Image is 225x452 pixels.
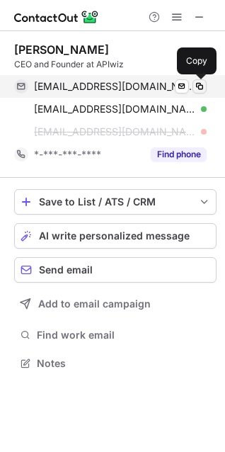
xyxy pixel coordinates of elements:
span: Send email [39,264,93,276]
span: [EMAIL_ADDRESS][DOMAIN_NAME] [34,103,196,115]
span: Notes [37,357,211,370]
span: Find work email [37,329,211,341]
span: AI write personalized message [39,230,190,242]
button: Find work email [14,325,217,345]
span: [EMAIL_ADDRESS][DOMAIN_NAME] [34,80,196,93]
button: Notes [14,354,217,373]
div: CEO and Founder at APIwiz [14,58,217,71]
div: Save to List / ATS / CRM [39,196,192,208]
img: ContactOut v5.3.10 [14,9,99,26]
span: Add to email campaign [38,298,151,310]
div: [PERSON_NAME] [14,43,109,57]
button: Send email [14,257,217,283]
button: AI write personalized message [14,223,217,249]
button: save-profile-one-click [14,189,217,215]
span: [EMAIL_ADDRESS][DOMAIN_NAME] [34,125,196,138]
button: Reveal Button [151,147,207,162]
button: Add to email campaign [14,291,217,317]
